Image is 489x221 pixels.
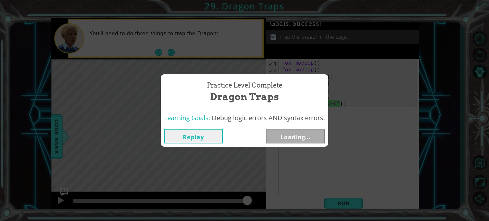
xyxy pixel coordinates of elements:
[210,90,279,104] span: Dragon Traps
[164,129,223,143] button: Replay
[164,113,210,122] span: Learning Goals:
[207,81,282,90] span: Practice Level Complete
[266,129,325,143] button: Loading...
[212,113,325,122] span: Debug logic errors AND syntax errors.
